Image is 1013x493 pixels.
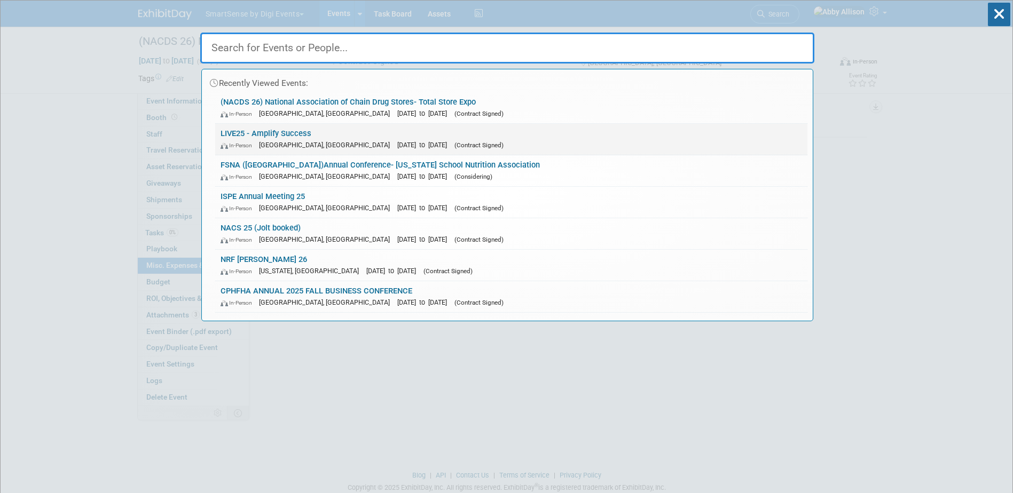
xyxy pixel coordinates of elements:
span: (Considering) [454,173,492,180]
span: [DATE] to [DATE] [397,235,452,243]
a: NACS 25 (Jolt booked) In-Person [GEOGRAPHIC_DATA], [GEOGRAPHIC_DATA] [DATE] to [DATE] (Contract S... [215,218,807,249]
a: ISPE Annual Meeting 25 In-Person [GEOGRAPHIC_DATA], [GEOGRAPHIC_DATA] [DATE] to [DATE] (Contract ... [215,187,807,218]
span: [DATE] to [DATE] [397,298,452,306]
span: [GEOGRAPHIC_DATA], [GEOGRAPHIC_DATA] [259,204,395,212]
span: [GEOGRAPHIC_DATA], [GEOGRAPHIC_DATA] [259,109,395,117]
span: [DATE] to [DATE] [366,267,421,275]
span: In-Person [221,299,257,306]
a: CPHFHA ANNUAL 2025 FALL BUSINESS CONFERENCE In-Person [GEOGRAPHIC_DATA], [GEOGRAPHIC_DATA] [DATE]... [215,281,807,312]
a: LIVE25 - Amplify Success In-Person [GEOGRAPHIC_DATA], [GEOGRAPHIC_DATA] [DATE] to [DATE] (Contrac... [215,124,807,155]
span: (Contract Signed) [454,141,504,149]
span: [GEOGRAPHIC_DATA], [GEOGRAPHIC_DATA] [259,298,395,306]
span: [GEOGRAPHIC_DATA], [GEOGRAPHIC_DATA] [259,141,395,149]
span: [DATE] to [DATE] [397,109,452,117]
span: In-Person [221,142,257,149]
span: (Contract Signed) [454,236,504,243]
div: Recently Viewed Events: [207,69,807,92]
span: (Contract Signed) [454,110,504,117]
span: (Contract Signed) [454,299,504,306]
span: In-Person [221,173,257,180]
span: [DATE] to [DATE] [397,141,452,149]
span: [DATE] to [DATE] [397,172,452,180]
span: [DATE] to [DATE] [397,204,452,212]
input: Search for Events or People... [200,33,814,63]
span: In-Person [221,110,257,117]
span: In-Person [221,268,257,275]
a: (NACDS 26) National Association of Chain Drug Stores- Total Store Expo In-Person [GEOGRAPHIC_DATA... [215,92,807,123]
a: FSNA ([GEOGRAPHIC_DATA])Annual Conference- [US_STATE] School Nutrition Association In-Person [GEO... [215,155,807,186]
span: [GEOGRAPHIC_DATA], [GEOGRAPHIC_DATA] [259,172,395,180]
span: [GEOGRAPHIC_DATA], [GEOGRAPHIC_DATA] [259,235,395,243]
span: In-Person [221,205,257,212]
span: (Contract Signed) [423,267,473,275]
a: NRF [PERSON_NAME] 26 In-Person [US_STATE], [GEOGRAPHIC_DATA] [DATE] to [DATE] (Contract Signed) [215,250,807,281]
span: (Contract Signed) [454,204,504,212]
span: [US_STATE], [GEOGRAPHIC_DATA] [259,267,364,275]
span: In-Person [221,236,257,243]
